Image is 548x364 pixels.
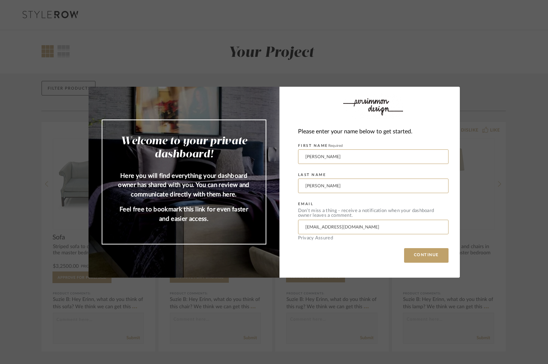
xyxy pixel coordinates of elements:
div: Please enter your name below to get started. [298,127,449,137]
label: EMAIL [298,202,314,206]
h2: Welcome to your private dashboard! [117,135,251,161]
div: Don’t miss a thing - receive a notification when your dashboard owner leaves a comment. [298,208,449,218]
label: LAST NAME [298,173,326,177]
input: Enter Email [298,220,449,234]
input: Enter Last Name [298,179,449,193]
p: Here you will find everything your dashboard owner has shared with you. You can review and commun... [117,171,251,199]
p: Feel free to bookmark this link for even faster and easier access. [117,205,251,223]
button: CONTINUE [404,248,449,263]
span: Required [328,144,343,148]
div: Privacy Assured [298,236,449,240]
input: Enter First Name [298,149,449,164]
label: FIRST NAME [298,144,343,148]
